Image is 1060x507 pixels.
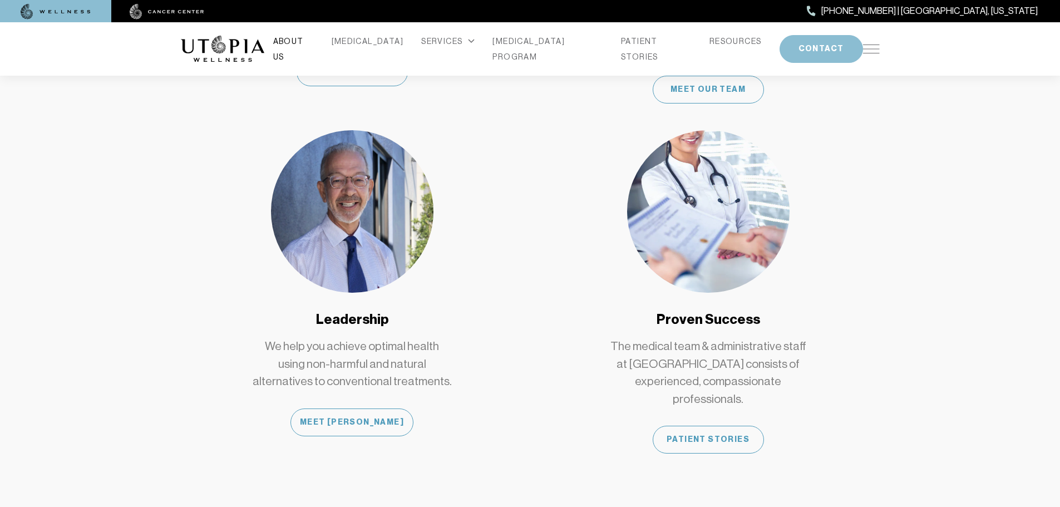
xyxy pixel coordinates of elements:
[273,33,314,65] a: ABOUT US
[608,338,808,408] p: The medical team & administrative staff at [GEOGRAPHIC_DATA] consists of experienced, compassiona...
[252,338,452,391] p: We help you achieve optimal health using non-harmful and natural alternatives to conventional tre...
[621,33,692,65] a: PATIENT STORIES
[21,4,91,19] img: wellness
[181,130,524,436] a: LeadershipWe help you achieve optimal health using non-harmful and natural alternatives to conven...
[316,311,388,329] h4: Leadership
[653,426,764,454] div: Patient Stories
[421,33,475,49] div: SERVICES
[537,130,880,454] a: Proven SuccessThe medical team & administrative staff at [GEOGRAPHIC_DATA] consists of experience...
[821,4,1038,18] span: [PHONE_NUMBER] | [GEOGRAPHIC_DATA], [US_STATE]
[627,130,790,293] img: Proven Success
[181,36,264,62] img: logo
[709,33,762,49] a: RESOURCES
[780,35,863,63] button: CONTACT
[492,33,603,65] a: [MEDICAL_DATA] PROGRAM
[657,311,760,329] h4: Proven Success
[130,4,204,19] img: cancer center
[271,130,433,293] img: Leadership
[863,45,880,53] img: icon-hamburger
[290,408,413,436] div: Meet [PERSON_NAME]
[332,33,404,49] a: [MEDICAL_DATA]
[807,4,1038,18] a: [PHONE_NUMBER] | [GEOGRAPHIC_DATA], [US_STATE]
[653,76,764,104] div: Meet Our Team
